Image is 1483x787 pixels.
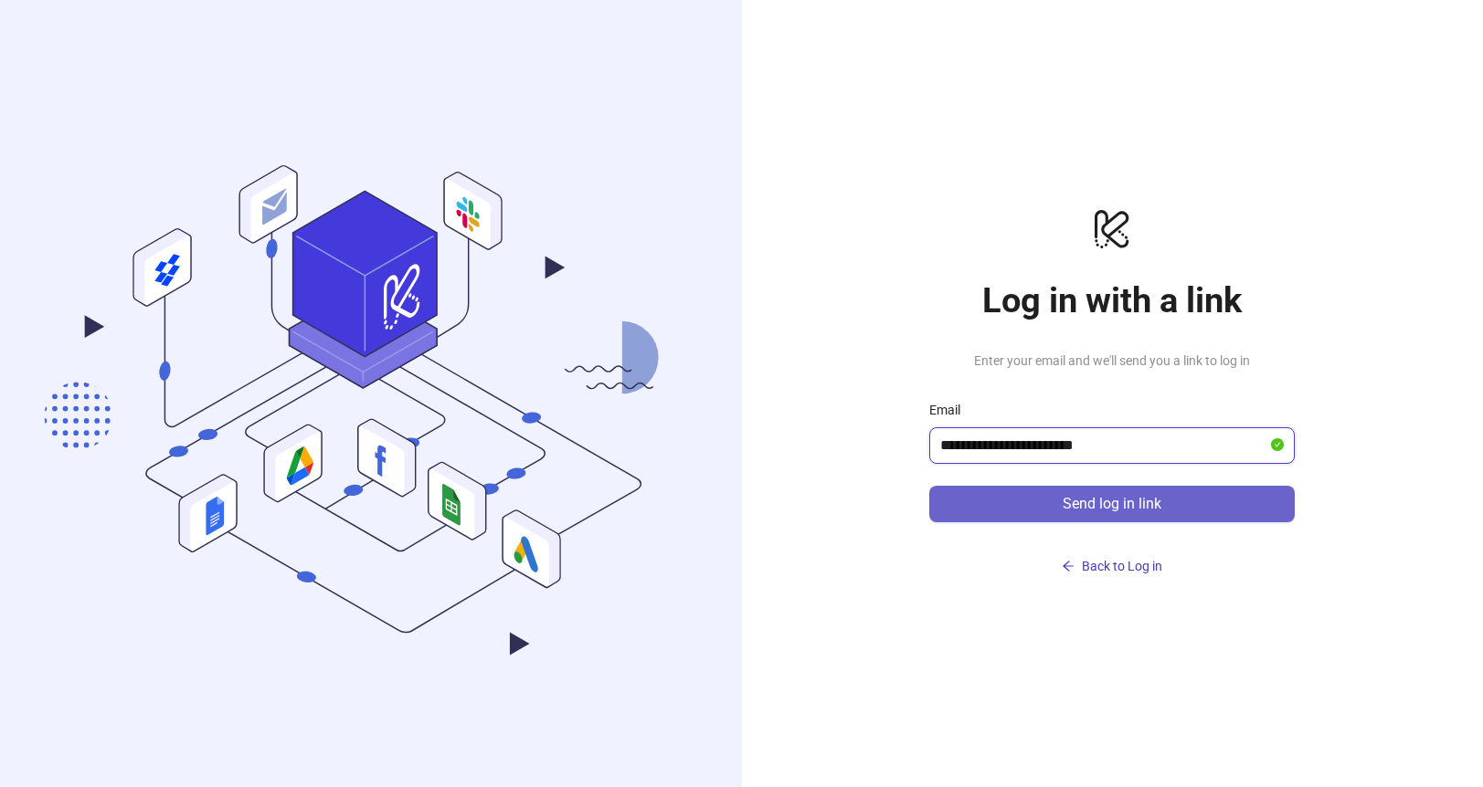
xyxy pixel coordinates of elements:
[1063,496,1161,512] span: Send log in link
[929,551,1295,581] button: Back to Log in
[929,522,1295,581] a: Back to Log in
[1082,559,1162,573] span: Back to Log in
[929,486,1295,522] button: Send log in link
[929,351,1295,371] span: Enter your email and we'll send you a link to log in
[929,279,1295,321] h1: Log in with a link
[1062,560,1075,572] span: arrow-left
[940,435,1267,456] input: Email
[929,400,972,420] label: Email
